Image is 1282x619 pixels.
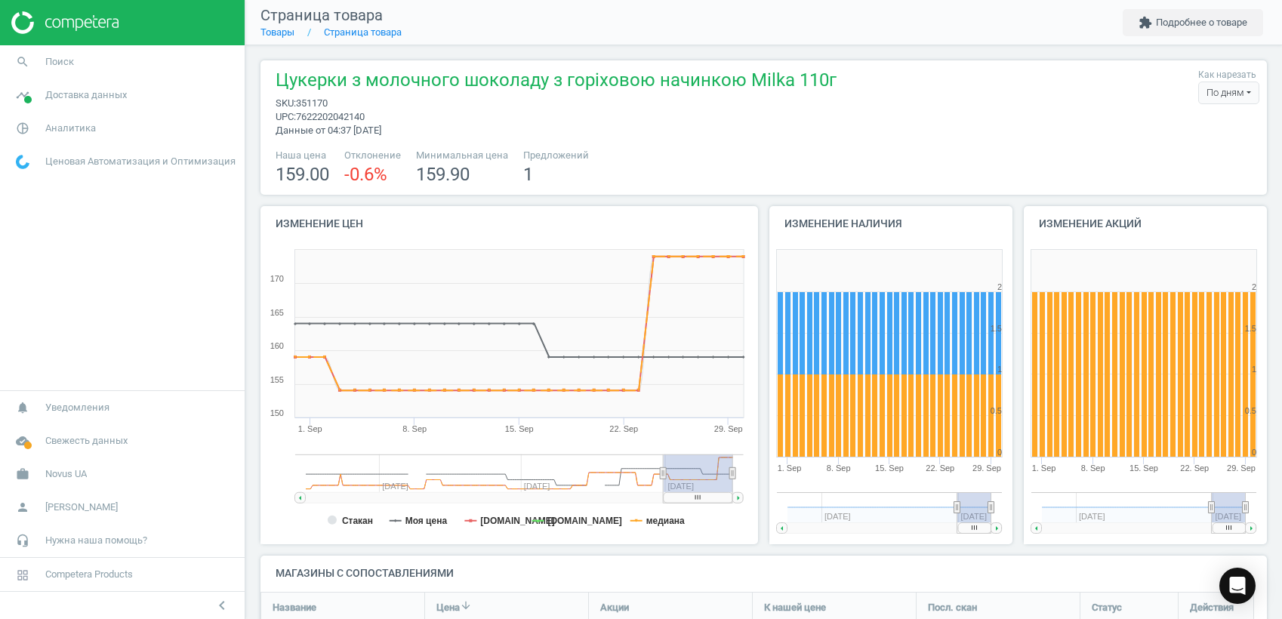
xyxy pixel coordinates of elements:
tspan: 15. Sep [875,463,904,473]
i: search [8,48,37,76]
tspan: [DOMAIN_NAME] [548,516,623,526]
tspan: 29. Sep [1227,463,1256,473]
span: Название [273,600,316,614]
i: extension [1139,16,1152,29]
span: [PERSON_NAME] [45,500,118,514]
span: Страница товара [260,6,383,24]
h4: Изменение наличия [769,206,1012,242]
span: 159.90 [416,164,470,185]
img: wGWNvw8QSZomAAAAABJRU5ErkJggg== [16,155,29,169]
span: sku : [276,97,296,109]
tspan: 22. Sep [926,463,954,473]
span: Свежесть данных [45,434,128,448]
text: 1 [1252,365,1256,374]
tspan: 1. Sep [1032,463,1056,473]
text: 170 [270,274,284,283]
span: Аналитика [45,122,96,135]
span: Статус [1092,600,1122,614]
span: Отклонение [344,149,401,162]
a: Страница товара [324,26,402,38]
i: arrow_downward [460,599,472,611]
h4: Изменение цен [260,206,758,242]
text: 1.5 [991,324,1002,333]
tspan: 29. Sep [972,463,1001,473]
span: Нужна наша помощь? [45,534,147,547]
tspan: 8. Sep [1081,463,1105,473]
tspan: 22. Sep [610,424,639,433]
label: Как нарезать [1198,69,1256,82]
i: timeline [8,81,37,109]
i: work [8,460,37,488]
i: person [8,493,37,522]
tspan: 29. Sep [714,424,743,433]
text: 0.5 [1245,406,1256,415]
tspan: 15. Sep [505,424,534,433]
span: Наша цена [276,149,329,162]
tspan: Моя цена [405,516,448,526]
span: Competera Products [45,568,133,581]
span: Ценовая Автоматизация и Оптимизация [45,155,236,168]
tspan: 8. Sep [403,424,427,433]
tspan: [DOMAIN_NAME] [481,516,556,526]
span: Минимальная цена [416,149,508,162]
button: extensionПодробнее о товаре [1123,9,1263,36]
span: upc : [276,111,296,122]
i: chevron_left [213,596,231,614]
text: 0 [1252,448,1256,457]
span: Цена [436,600,460,614]
span: Предложений [523,149,589,162]
div: Open Intercom Messenger [1219,568,1256,604]
span: К нашей цене [764,600,826,614]
text: 0 [997,448,1002,457]
i: cloud_done [8,427,37,455]
h4: Магазины с сопоставлениями [260,556,1267,591]
text: 1 [997,365,1002,374]
text: 0.5 [991,406,1002,415]
text: 160 [270,341,284,350]
tspan: 1. Sep [298,424,322,433]
span: 351170 [296,97,328,109]
text: 2 [1252,282,1256,291]
tspan: медиана [646,516,685,526]
text: 1.5 [1245,324,1256,333]
text: 150 [270,408,284,417]
span: Уведомления [45,401,109,414]
span: Посл. скан [928,600,977,614]
text: 155 [270,375,284,384]
tspan: 15. Sep [1129,463,1158,473]
tspan: 22. Sep [1180,463,1209,473]
span: Действия [1190,600,1234,614]
tspan: 1. Sep [778,463,802,473]
a: Товары [260,26,294,38]
span: Novus UA [45,467,87,481]
img: ajHJNr6hYgQAAAAASUVORK5CYII= [11,11,119,34]
i: headset_mic [8,526,37,555]
tspan: Стакан [342,516,373,526]
span: 7622202042140 [296,111,365,122]
tspan: 8. Sep [827,463,851,473]
button: chevron_left [203,596,241,615]
i: notifications [8,393,37,422]
span: Доставка данных [45,88,127,102]
span: Акции [600,600,629,614]
text: 2 [997,282,1002,291]
span: Данные от 04:37 [DATE] [276,125,381,136]
i: pie_chart_outlined [8,114,37,143]
span: Цукерки з молочного шоколаду з горіховою начинкою Milka 110г [276,68,837,97]
span: -0.6 % [344,164,387,185]
text: 165 [270,308,284,317]
div: По дням [1198,82,1259,104]
h4: Изменение акций [1024,206,1267,242]
span: 1 [523,164,533,185]
span: 159.00 [276,164,329,185]
span: Поиск [45,55,74,69]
